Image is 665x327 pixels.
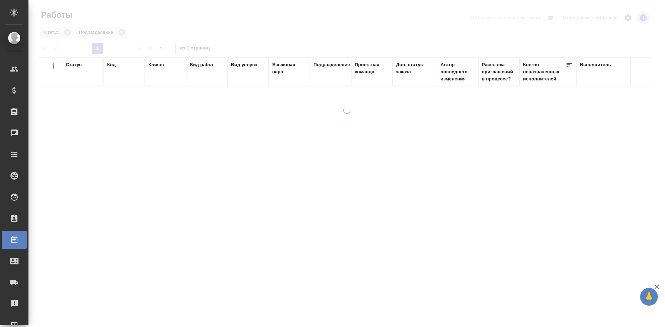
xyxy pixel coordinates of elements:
button: 🙏 [640,288,658,306]
div: Доп. статус заказа [396,61,433,75]
div: Вид работ [190,61,214,68]
div: Код [107,61,116,68]
div: Кол-во неназначенных исполнителей [523,61,566,83]
div: Вид услуги [231,61,257,68]
div: Проектная команда [355,61,389,75]
span: 🙏 [643,289,655,304]
div: Статус [66,61,82,68]
div: Исполнитель [580,61,611,68]
div: Автор последнего изменения [440,61,475,83]
div: Подразделение [313,61,350,68]
div: Рассылка приглашений в процессе? [482,61,516,83]
div: Клиент [148,61,165,68]
div: Языковая пара [272,61,306,75]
